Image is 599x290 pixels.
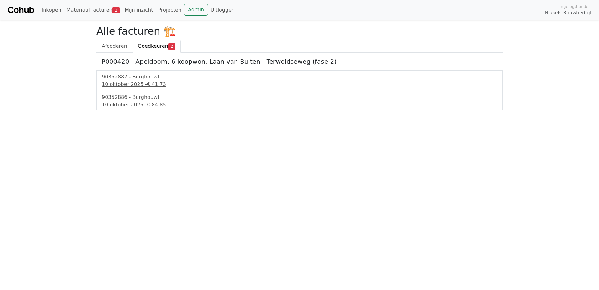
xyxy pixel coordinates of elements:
[102,101,497,109] div: 10 oktober 2025 -
[8,3,34,18] a: Cohub
[133,40,181,53] a: Goedkeuren2
[102,43,127,49] span: Afcoderen
[96,25,503,37] h2: Alle facturen 🏗️
[560,3,591,9] span: Ingelogd onder:
[96,40,133,53] a: Afcoderen
[112,7,120,13] span: 2
[102,94,497,101] div: 90352886 - Burghouwt
[208,4,237,16] a: Uitloggen
[102,58,497,65] h5: P000420 - Apeldoorn, 6 koopwon. Laan van Buiten - Terwoldseweg (fase 2)
[39,4,64,16] a: Inkopen
[64,4,122,16] a: Materiaal facturen2
[102,73,497,88] a: 90352887 - Burghouwt10 oktober 2025 -€ 41.73
[147,81,166,87] span: € 41.73
[102,81,497,88] div: 10 oktober 2025 -
[545,9,591,17] span: Nikkels Bouwbedrijf
[138,43,168,49] span: Goedkeuren
[155,4,184,16] a: Projecten
[102,94,497,109] a: 90352886 - Burghouwt10 oktober 2025 -€ 84.85
[168,43,175,50] span: 2
[147,102,166,108] span: € 84.85
[184,4,208,16] a: Admin
[102,73,497,81] div: 90352887 - Burghouwt
[122,4,156,16] a: Mijn inzicht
